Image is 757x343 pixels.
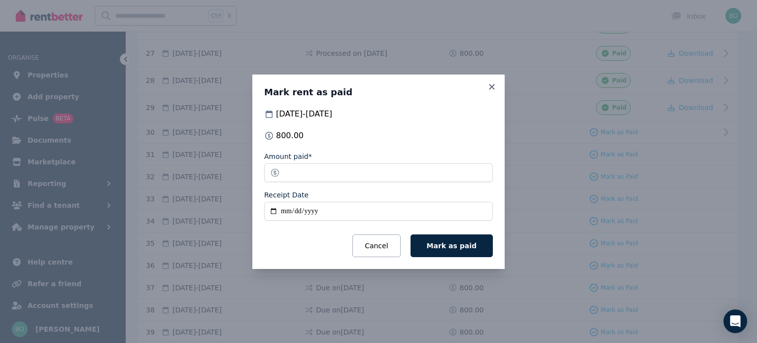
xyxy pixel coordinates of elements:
[723,309,747,333] div: Open Intercom Messenger
[276,108,332,120] span: [DATE] - [DATE]
[264,152,312,161] label: Amount paid*
[264,86,493,98] h3: Mark rent as paid
[352,234,400,257] button: Cancel
[264,190,309,200] label: Receipt Date
[276,130,304,142] span: 800.00
[427,242,477,250] span: Mark as paid
[411,234,493,257] button: Mark as paid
